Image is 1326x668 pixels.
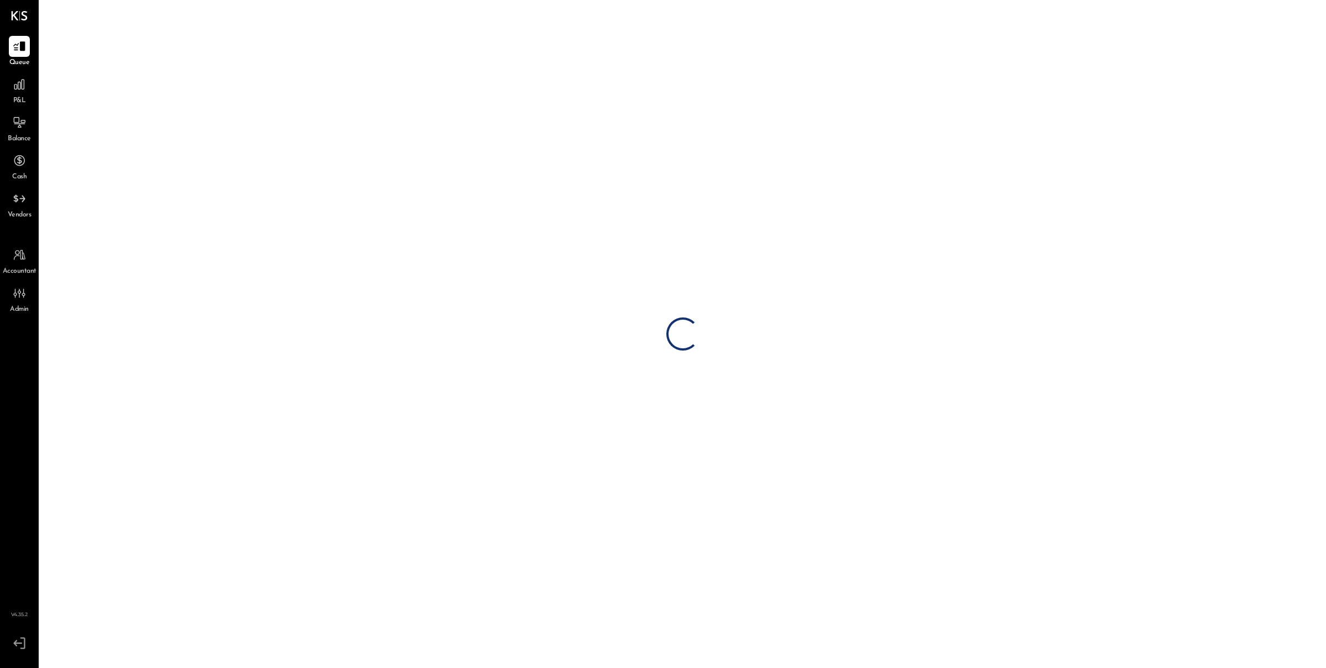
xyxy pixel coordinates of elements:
[8,210,31,220] span: Vendors
[12,172,27,182] span: Cash
[1,112,38,144] a: Balance
[1,283,38,315] a: Admin
[9,58,30,68] span: Queue
[13,96,26,106] span: P&L
[8,134,31,144] span: Balance
[1,36,38,68] a: Queue
[1,245,38,277] a: Accountant
[3,267,36,277] span: Accountant
[10,305,29,315] span: Admin
[1,74,38,106] a: P&L
[1,150,38,182] a: Cash
[1,188,38,220] a: Vendors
